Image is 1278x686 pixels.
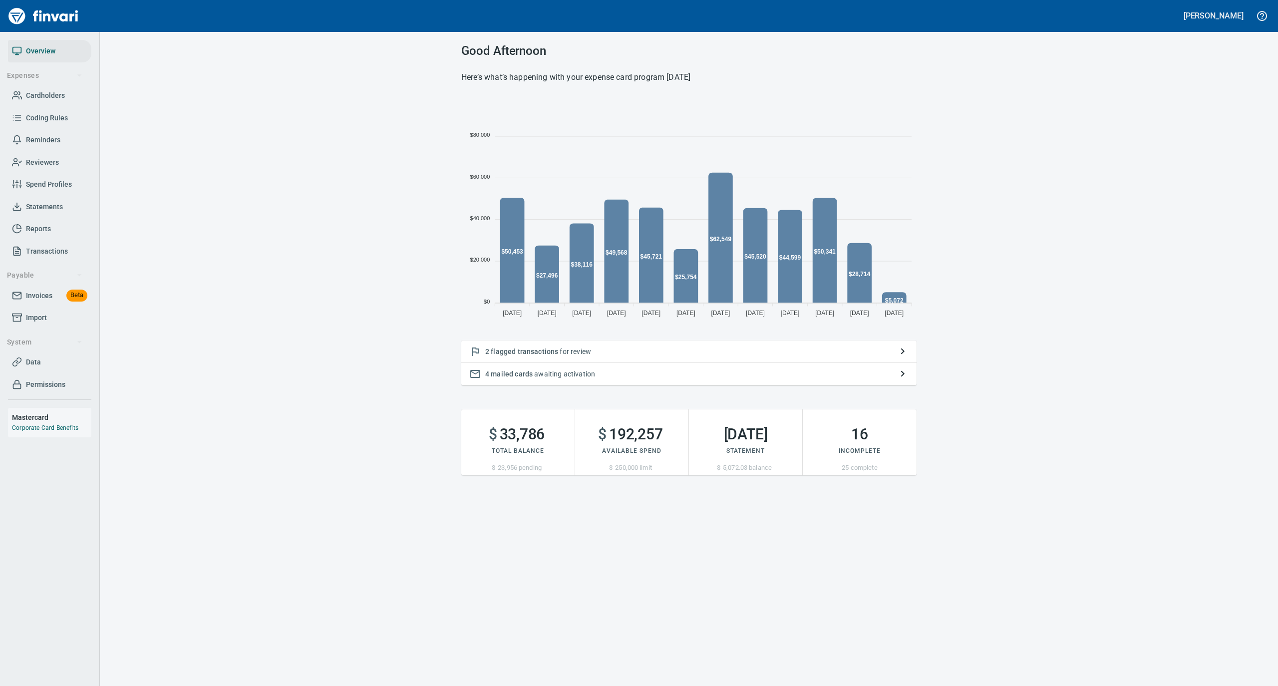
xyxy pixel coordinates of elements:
[66,290,87,301] span: Beta
[26,45,55,57] span: Overview
[8,40,91,62] a: Overview
[485,347,489,355] span: 2
[746,310,765,317] tspan: [DATE]
[470,215,490,221] tspan: $40,000
[3,333,86,351] button: System
[8,151,91,174] a: Reviewers
[839,447,881,454] span: Incomplete
[8,107,91,129] a: Coding Rules
[3,266,86,285] button: Payable
[8,173,91,196] a: Spend Profiles
[491,370,533,378] span: mailed cards
[485,346,893,356] p: for review
[803,463,917,473] p: 25 complete
[676,310,695,317] tspan: [DATE]
[781,310,800,317] tspan: [DATE]
[815,310,834,317] tspan: [DATE]
[461,44,917,58] h3: Good Afternoon
[8,285,91,307] a: InvoicesBeta
[26,112,68,124] span: Coding Rules
[803,409,917,475] button: 16Incomplete25 complete
[572,310,591,317] tspan: [DATE]
[470,257,490,263] tspan: $20,000
[8,218,91,240] a: Reports
[470,174,490,180] tspan: $60,000
[470,132,490,138] tspan: $80,000
[26,312,47,324] span: Import
[461,363,917,385] button: 4 mailed cards awaiting activation
[607,310,626,317] tspan: [DATE]
[26,178,72,191] span: Spend Profiles
[8,373,91,396] a: Permissions
[12,424,78,431] a: Corporate Card Benefits
[6,4,81,28] img: Finvari
[485,370,489,378] span: 4
[8,84,91,107] a: Cardholders
[850,310,869,317] tspan: [DATE]
[26,134,60,146] span: Reminders
[26,245,68,258] span: Transactions
[7,336,82,348] span: System
[461,70,917,84] h6: Here’s what’s happening with your expense card program [DATE]
[26,156,59,169] span: Reviewers
[484,299,490,305] tspan: $0
[8,129,91,151] a: Reminders
[641,310,660,317] tspan: [DATE]
[485,369,893,379] p: awaiting activation
[8,196,91,218] a: Statements
[26,223,51,235] span: Reports
[26,356,41,368] span: Data
[26,378,65,391] span: Permissions
[885,310,904,317] tspan: [DATE]
[491,347,558,355] span: flagged transactions
[503,310,522,317] tspan: [DATE]
[538,310,557,317] tspan: [DATE]
[8,240,91,263] a: Transactions
[3,66,86,85] button: Expenses
[803,425,917,443] h2: 16
[26,201,63,213] span: Statements
[8,351,91,373] a: Data
[26,290,52,302] span: Invoices
[1184,10,1244,21] h5: [PERSON_NAME]
[461,341,917,363] button: 2 flagged transactions for review
[7,69,82,82] span: Expenses
[26,89,65,102] span: Cardholders
[711,310,730,317] tspan: [DATE]
[12,412,91,423] h6: Mastercard
[8,307,91,329] a: Import
[7,269,82,282] span: Payable
[1181,8,1246,23] button: [PERSON_NAME]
